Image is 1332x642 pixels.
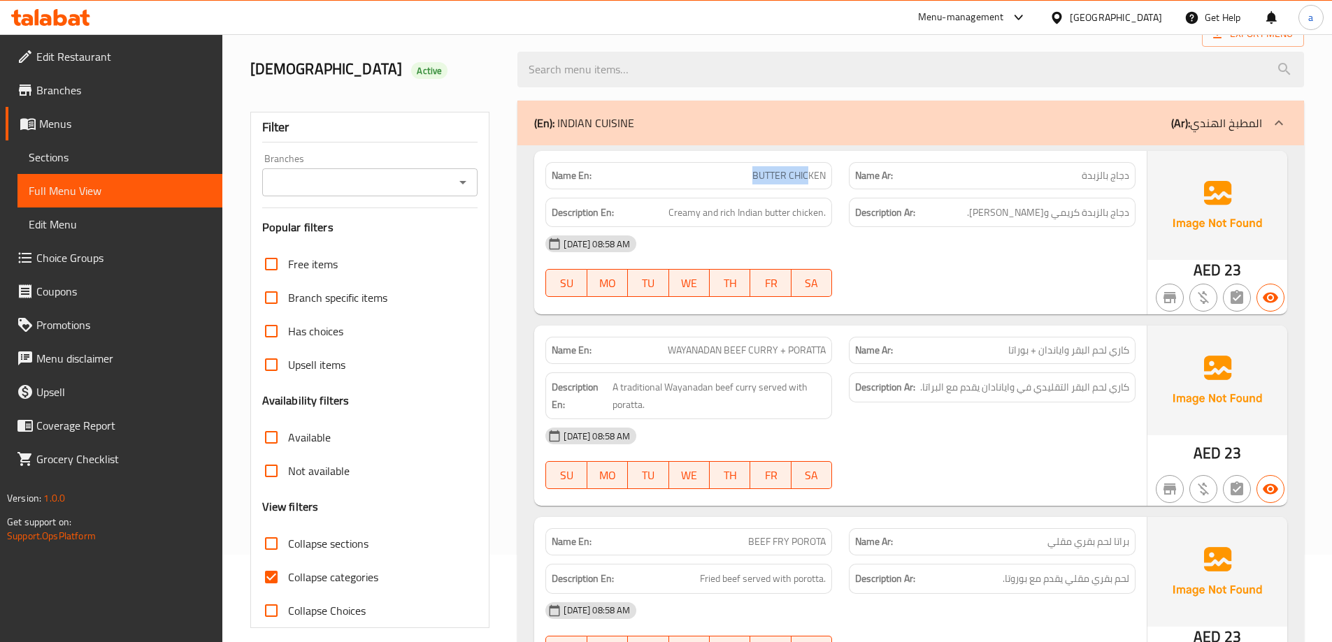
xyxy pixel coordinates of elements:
[288,569,378,585] span: Collapse categories
[288,535,368,552] span: Collapse sections
[558,430,636,443] span: [DATE] 08:58 AM
[587,461,628,489] button: MO
[710,461,750,489] button: TH
[792,269,832,297] button: SA
[756,465,785,486] span: FR
[1256,284,1284,312] button: Available
[6,73,222,107] a: Branches
[29,216,211,233] span: Edit Menu
[6,107,222,140] a: Menus
[1223,284,1251,312] button: Not has choices
[855,379,915,396] strong: Description Ar:
[517,101,1304,145] div: (En): INDIAN CUISINE(Ar):المطبخ الهندي
[6,442,222,476] a: Grocery Checklist
[633,273,663,293] span: TU
[967,204,1129,221] span: دجاج بالزبدة كريمي وغني هندي.
[1189,284,1217,312] button: Purchased item
[6,241,222,275] a: Choice Groups
[1171,112,1190,133] b: (Ar):
[558,604,636,617] span: [DATE] 08:58 AM
[710,269,750,297] button: TH
[1194,439,1221,467] span: AED
[36,417,211,434] span: Coverage Report
[752,168,826,183] span: BUTTER CHICKEN
[6,275,222,308] a: Coupons
[29,182,211,199] span: Full Menu View
[552,379,610,413] strong: Description En:
[6,308,222,342] a: Promotions
[593,465,622,486] span: MO
[1194,256,1221,284] span: AED
[715,465,745,486] span: TH
[1070,10,1162,25] div: [GEOGRAPHIC_DATA]
[1156,284,1184,312] button: Not branch specific item
[668,343,826,358] span: WAYANADAN BEEF CURRY + PORATTA
[1223,475,1251,503] button: Not has choices
[6,40,222,73] a: Edit Restaurant
[1147,151,1287,260] img: Ae5nvW7+0k+MAAAAAElFTkSuQmCC
[43,489,65,507] span: 1.0.0
[517,52,1304,87] input: search
[1147,517,1287,626] img: Ae5nvW7+0k+MAAAAAElFTkSuQmCC
[1213,25,1293,43] span: Export Menu
[288,289,387,306] span: Branch specific items
[453,173,473,192] button: Open
[39,115,211,132] span: Menus
[534,115,634,131] p: INDIAN CUISINE
[36,316,211,333] span: Promotions
[17,207,222,241] a: Edit Menu
[613,379,826,413] span: A traditional Wayanadan beef curry served with poratta.
[262,112,478,143] div: Filter
[545,461,587,489] button: SU
[545,269,587,297] button: SU
[1256,475,1284,503] button: Available
[6,342,222,375] a: Menu disclaimer
[587,269,628,297] button: MO
[628,269,668,297] button: TU
[552,273,581,293] span: SU
[855,570,915,588] strong: Description Ar:
[669,269,710,297] button: WE
[552,168,592,183] strong: Name En:
[797,465,826,486] span: SA
[6,375,222,409] a: Upsell
[593,273,622,293] span: MO
[750,269,791,297] button: FR
[288,323,343,340] span: Has choices
[855,204,915,221] strong: Description Ar:
[633,465,663,486] span: TU
[288,256,338,272] span: Free items
[675,273,704,293] span: WE
[1147,326,1287,435] img: Ae5nvW7+0k+MAAAAAElFTkSuQmCC
[1008,343,1129,358] span: كاري لحم البقر واياندان + بوراتا
[552,465,581,486] span: SU
[262,219,478,235] h3: Popular filters
[36,384,211,400] span: Upsell
[628,461,668,489] button: TU
[1047,534,1129,549] span: براتا لحم بقري مقلي
[7,527,96,545] a: Support.OpsPlatform
[855,534,893,549] strong: Name Ar:
[1082,168,1129,183] span: دجاج بالزبدة
[29,149,211,166] span: Sections
[288,356,345,373] span: Upsell items
[920,379,1129,396] span: كاري لحم البقر التقليدي في وايانادان يقدم مع البراتا.
[552,534,592,549] strong: Name En:
[1003,570,1129,588] span: لحم بقري مقلي يقدم مع بوروتا.
[668,204,826,221] span: Creamy and rich Indian butter chicken.
[288,462,350,479] span: Not available
[792,461,832,489] button: SA
[36,350,211,367] span: Menu disclaimer
[288,429,331,446] span: Available
[918,9,1004,26] div: Menu-management
[36,283,211,300] span: Coupons
[1224,256,1241,284] span: 23
[1224,439,1241,467] span: 23
[36,249,211,266] span: Choice Groups
[715,273,745,293] span: TH
[558,238,636,251] span: [DATE] 08:58 AM
[411,64,447,78] span: Active
[7,489,41,507] span: Version:
[262,499,319,515] h3: View filters
[552,570,614,588] strong: Description En:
